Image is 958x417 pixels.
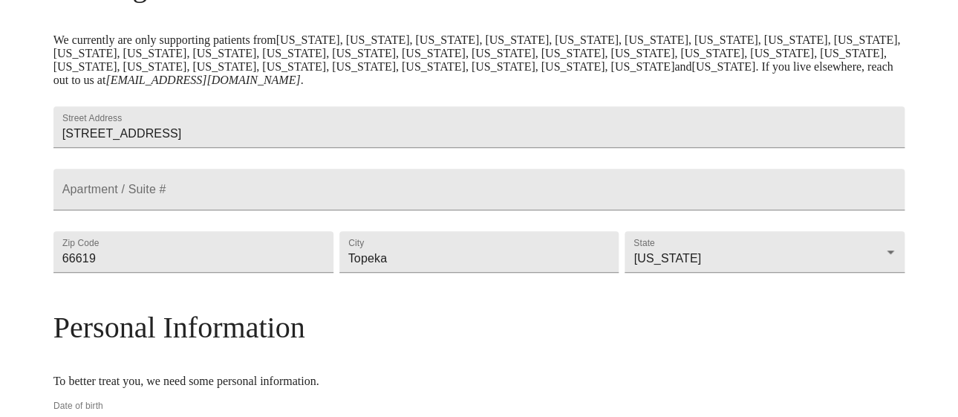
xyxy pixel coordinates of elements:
[53,375,905,388] p: To better treat you, we need some personal information.
[625,231,905,273] div: [US_STATE]
[105,74,300,86] em: [EMAIL_ADDRESS][DOMAIN_NAME]
[53,310,905,345] h3: Personal Information
[53,401,103,410] label: Date of birth
[53,33,905,87] p: We currently are only supporting patients from [US_STATE], [US_STATE], [US_STATE], [US_STATE], [U...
